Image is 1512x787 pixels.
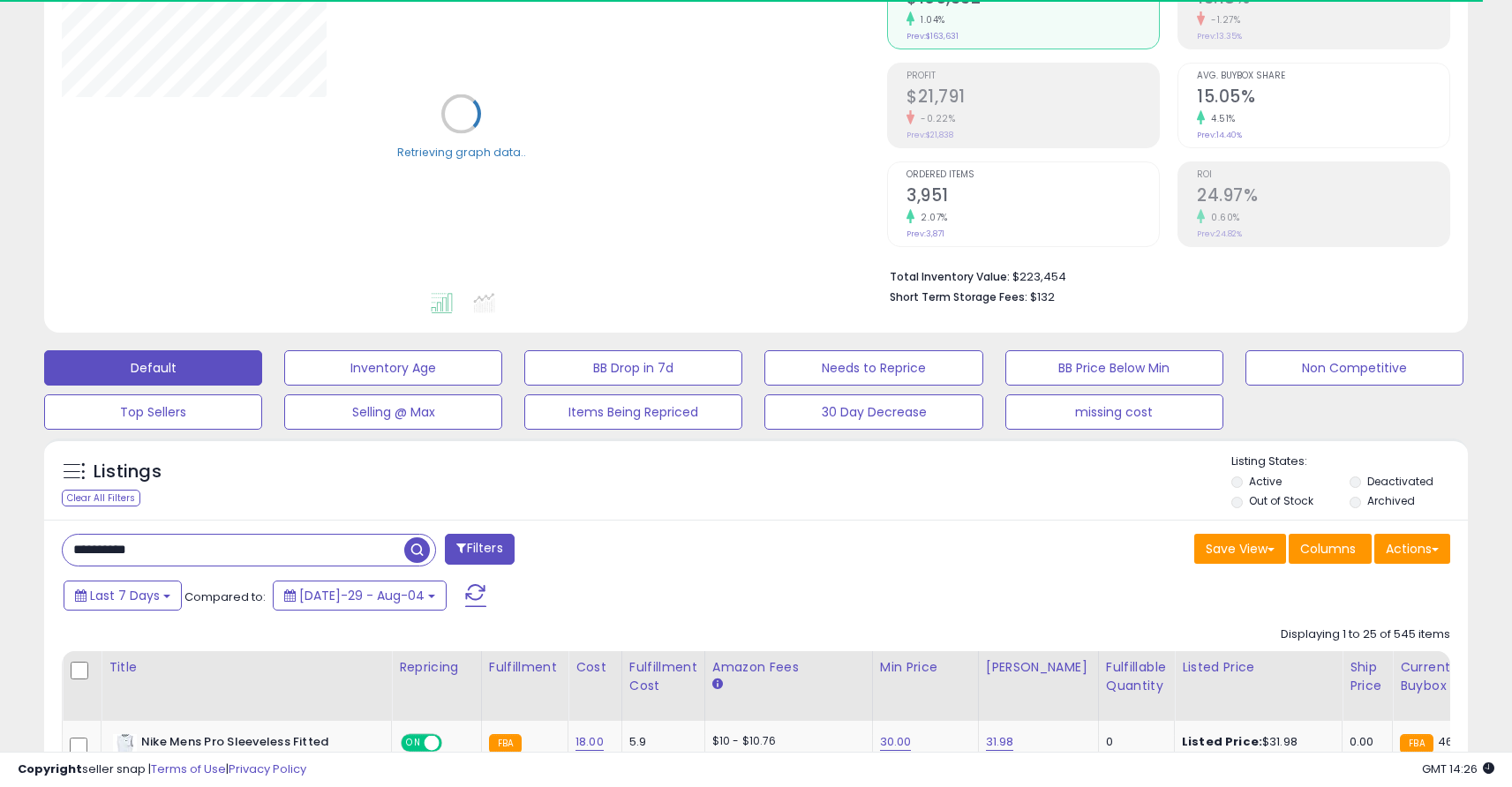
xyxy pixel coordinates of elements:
small: Prev: 24.82% [1197,229,1242,239]
h2: 24.97% [1197,185,1449,209]
span: 2025-08-12 14:26 GMT [1422,761,1494,777]
li: $223,454 [890,265,1437,286]
p: Listing States: [1231,453,1468,470]
button: Last 7 Days [64,581,182,611]
small: 0.60% [1205,211,1240,224]
button: Needs to Reprice [764,350,982,386]
div: Clear All Filters [62,490,140,506]
label: Out of Stock [1249,493,1313,508]
div: $31.98 [1182,734,1328,750]
button: Inventory Age [284,350,502,386]
h2: 15.05% [1197,86,1449,110]
b: Listed Price: [1182,733,1262,750]
div: Min Price [880,658,971,677]
button: [DATE]-29 - Aug-04 [273,581,447,611]
small: -1.27% [1205,13,1240,26]
label: Archived [1367,493,1415,508]
span: [DATE]-29 - Aug-04 [299,587,425,604]
span: Last 7 Days [90,587,160,604]
div: seller snap | | [18,761,306,778]
div: [PERSON_NAME] [986,658,1091,677]
div: Ship Price [1350,658,1385,695]
div: 0 [1106,734,1161,750]
span: Compared to: [184,588,266,605]
small: FBA [489,734,522,753]
button: Top Sellers [44,394,262,430]
div: Amazon Fees [712,658,865,677]
h2: $21,791 [906,86,1159,110]
h2: 3,951 [906,185,1159,209]
label: Active [1249,474,1282,489]
div: Current Buybox Price [1400,658,1491,695]
div: Repricing [399,658,474,677]
button: Actions [1374,534,1450,564]
small: Prev: $163,631 [906,31,959,41]
small: -0.22% [914,112,955,125]
small: Prev: 14.40% [1197,130,1242,140]
small: Prev: 13.35% [1197,31,1242,41]
small: 2.07% [914,211,948,224]
h5: Listings [94,460,162,484]
label: Deactivated [1367,474,1433,489]
small: Prev: 3,871 [906,229,944,239]
div: Cost [575,658,614,677]
a: Terms of Use [151,761,226,777]
strong: Copyright [18,761,82,777]
img: 21E65aFNJRL._SL40_.jpg [113,734,137,769]
span: 46.99 [1438,733,1471,750]
button: 30 Day Decrease [764,394,982,430]
b: Nike Mens Pro Sleeveless Fitted Training Tee (Medium, White) [141,734,356,771]
small: Prev: $21,838 [906,130,953,140]
div: Fulfillment Cost [629,658,697,695]
button: Selling @ Max [284,394,502,430]
a: 18.00 [575,733,604,751]
span: Ordered Items [906,170,1159,180]
span: $132 [1030,289,1055,305]
span: Profit [906,71,1159,81]
button: Default [44,350,262,386]
div: Displaying 1 to 25 of 545 items [1281,626,1450,643]
button: missing cost [1005,394,1223,430]
span: Avg. Buybox Share [1197,71,1449,81]
button: BB Price Below Min [1005,350,1223,386]
div: Fulfillable Quantity [1106,658,1167,695]
span: ROI [1197,170,1449,180]
span: Columns [1300,540,1356,558]
div: Fulfillment [489,658,560,677]
a: 30.00 [880,733,912,751]
div: 0.00 [1350,734,1379,750]
a: Privacy Policy [229,761,306,777]
a: 31.98 [986,733,1014,751]
small: 4.51% [1205,112,1236,125]
button: Non Competitive [1245,350,1463,386]
div: 5.9 [629,734,691,750]
button: BB Drop in 7d [524,350,742,386]
b: Total Inventory Value: [890,269,1010,284]
div: Retrieving graph data.. [397,144,526,160]
div: Listed Price [1182,658,1335,677]
button: Columns [1289,534,1372,564]
div: $10 - $10.76 [712,734,859,749]
button: Filters [445,534,514,565]
small: FBA [1400,734,1433,753]
small: Amazon Fees. [712,677,723,693]
b: Short Term Storage Fees: [890,289,1027,304]
button: Save View [1194,534,1286,564]
div: Title [109,658,384,677]
small: 1.04% [914,13,945,26]
button: Items Being Repriced [524,394,742,430]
